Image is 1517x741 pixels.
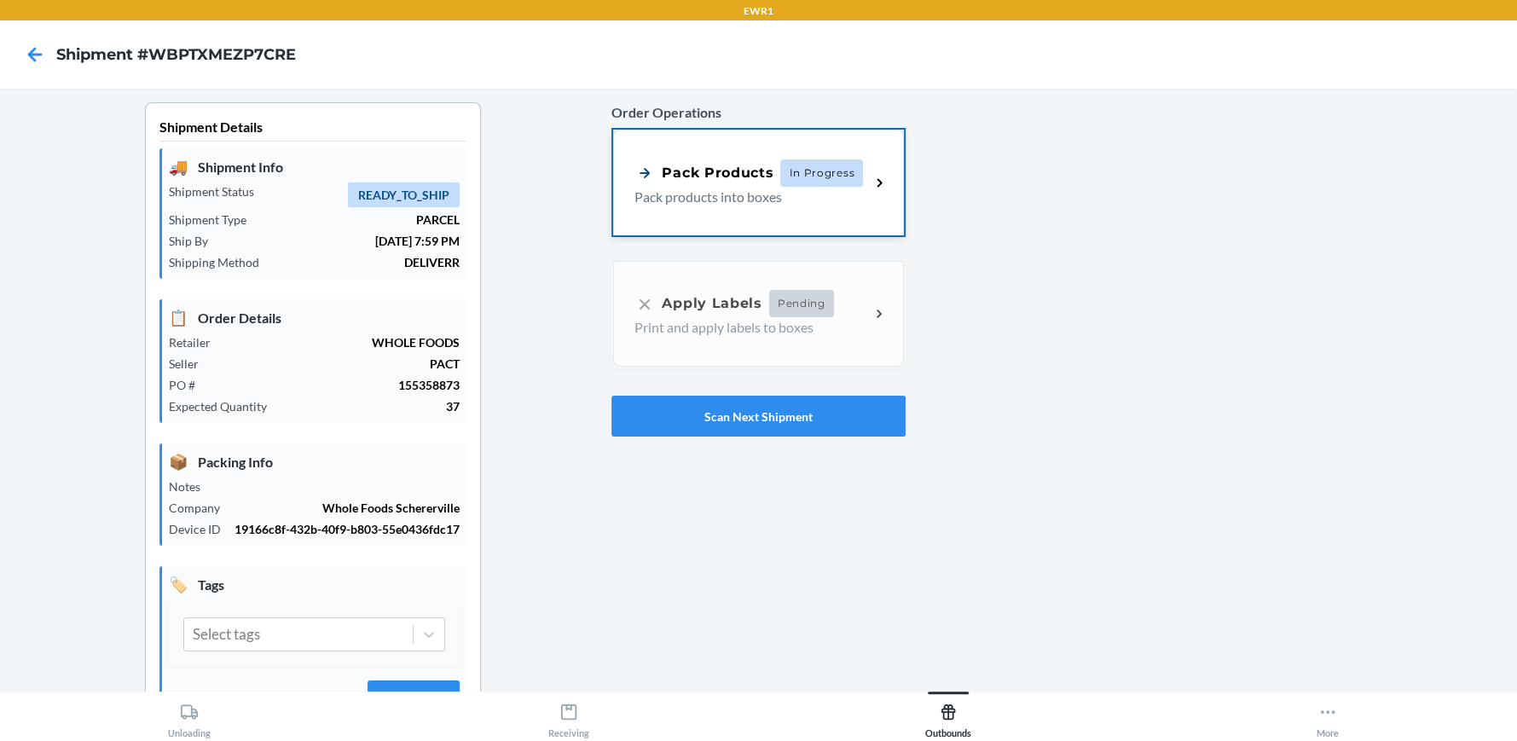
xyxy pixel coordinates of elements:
a: Pack ProductsIn ProgressPack products into boxes [611,128,905,237]
span: 🏷️ [169,573,188,596]
div: Pack Products [634,162,773,183]
p: Notes [169,478,214,495]
button: Submit Tags [368,680,460,721]
p: [DATE] 7:59 PM [222,232,460,250]
p: Shipment Info [169,155,460,178]
p: Whole Foods Schererville [234,499,460,517]
p: Tags [169,573,460,596]
p: Company [169,499,234,517]
p: DELIVERR [273,253,460,271]
p: Pack products into boxes [634,187,856,207]
p: Order Operations [611,102,905,123]
p: EWR1 [744,3,773,19]
div: Unloading [168,696,211,738]
span: 📋 [169,306,188,329]
p: Device ID [169,520,234,538]
span: 📦 [169,450,188,473]
p: Shipping Method [169,253,273,271]
p: Seller [169,355,212,373]
p: Shipment Type [169,211,260,229]
button: Outbounds [759,692,1138,738]
span: READY_TO_SHIP [348,182,460,207]
p: WHOLE FOODS [224,333,460,351]
p: 19166c8f-432b-40f9-b803-55e0436fdc17 [234,520,460,538]
p: Expected Quantity [169,397,281,415]
p: PO # [169,376,209,394]
p: Order Details [169,306,460,329]
div: Outbounds [925,696,971,738]
p: PACT [212,355,460,373]
p: Packing Info [169,450,460,473]
button: Scan Next Shipment [611,396,905,437]
p: Shipment Details [159,117,466,142]
p: Shipment Status [169,182,268,200]
p: PARCEL [260,211,460,229]
span: 🚚 [169,155,188,178]
div: Select tags [193,623,260,645]
p: 37 [281,397,460,415]
span: In Progress [780,159,863,187]
p: Ship By [169,232,222,250]
button: More [1138,692,1517,738]
div: Receiving [548,696,589,738]
button: Receiving [379,692,759,738]
h4: Shipment #WBPTXMEZP7CRE [56,43,296,66]
div: More [1317,696,1339,738]
p: 155358873 [209,376,460,394]
p: Retailer [169,333,224,351]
